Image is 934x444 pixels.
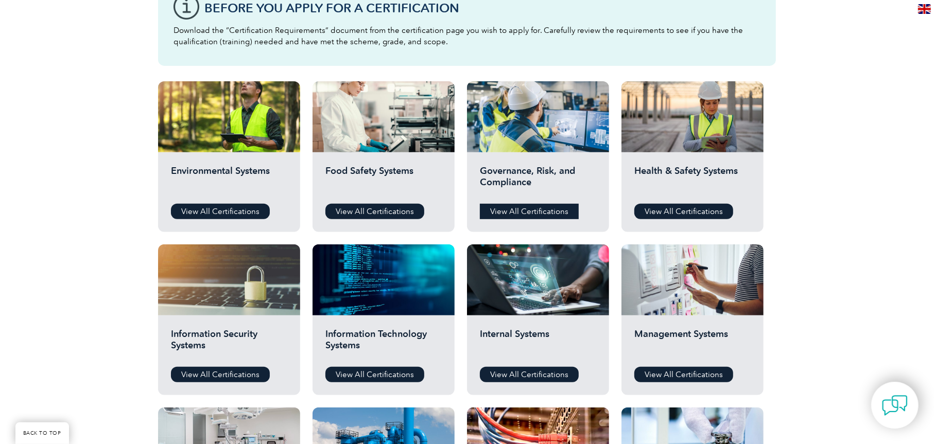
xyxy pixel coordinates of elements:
h2: Health & Safety Systems [634,165,751,196]
a: View All Certifications [634,367,733,382]
img: en [918,4,931,14]
img: contact-chat.png [882,393,908,418]
h2: Internal Systems [480,328,596,359]
h3: Before You Apply For a Certification [204,2,760,14]
a: View All Certifications [480,367,579,382]
a: View All Certifications [634,204,733,219]
p: Download the “Certification Requirements” document from the certification page you wish to apply ... [174,25,760,47]
a: View All Certifications [171,367,270,382]
a: View All Certifications [325,204,424,219]
h2: Governance, Risk, and Compliance [480,165,596,196]
h2: Food Safety Systems [325,165,442,196]
h2: Information Security Systems [171,328,287,359]
h2: Management Systems [634,328,751,359]
a: BACK TO TOP [15,422,69,444]
h2: Environmental Systems [171,165,287,196]
h2: Information Technology Systems [325,328,442,359]
a: View All Certifications [325,367,424,382]
a: View All Certifications [171,204,270,219]
a: View All Certifications [480,204,579,219]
